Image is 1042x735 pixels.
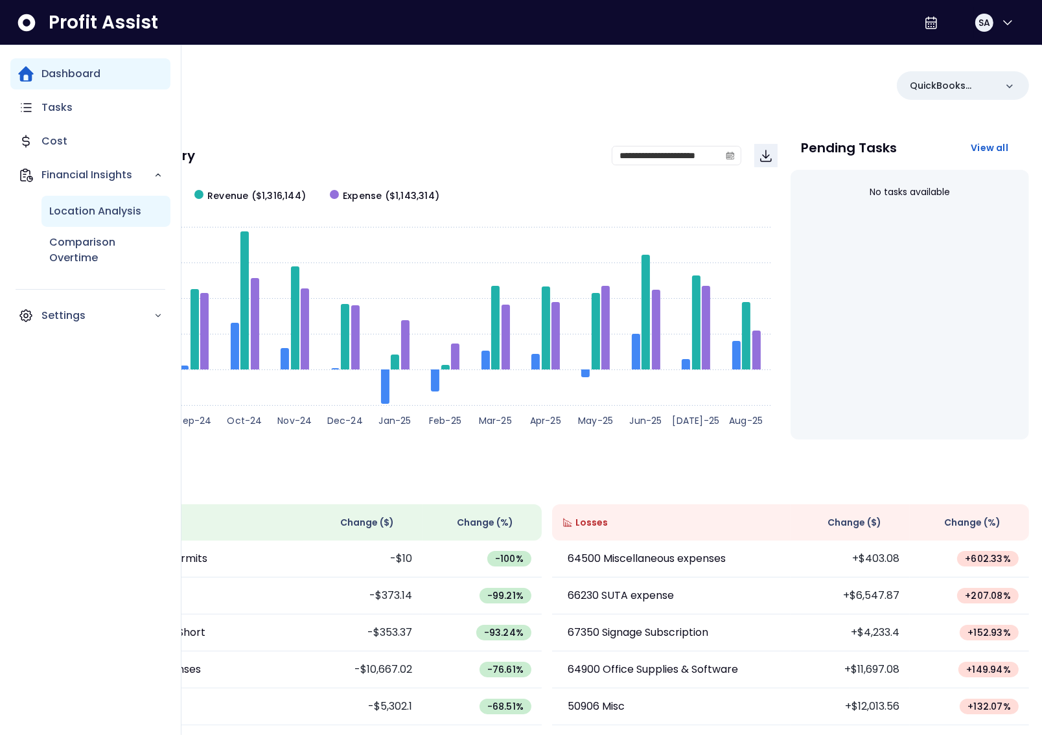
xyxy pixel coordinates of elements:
text: Feb-25 [429,414,461,427]
span: Change (%) [457,516,513,530]
text: Dec-24 [327,414,363,427]
p: Financial Insights [41,167,154,183]
p: Cost [41,134,67,149]
p: Comparison Overtime [49,235,163,266]
span: SA [978,16,990,29]
span: Losses [575,516,608,530]
span: + 132.07 % [967,700,1011,713]
span: -76.61 % [487,663,524,676]
span: Change (%) [944,516,1001,530]
span: + 207.08 % [965,589,1011,602]
text: Jan-25 [379,414,411,427]
p: Wins & Losses [65,476,1029,489]
td: +$6,547.87 [791,577,910,614]
p: 67350 Signage Subscription [568,625,708,640]
text: Mar-25 [479,414,512,427]
text: Jun-25 [629,414,662,427]
td: -$5,302.1 [303,688,423,725]
p: 64900 Office Supplies & Software [568,662,738,677]
span: + 152.93 % [967,626,1011,639]
span: Change ( $ ) [340,516,394,530]
div: No tasks available [801,175,1019,209]
text: May-25 [578,414,613,427]
svg: calendar [726,151,735,160]
text: [DATE]-25 [673,414,720,427]
span: Expense ($1,143,314) [343,189,439,203]
span: + 149.94 % [966,663,1011,676]
span: Change ( $ ) [828,516,881,530]
text: Nov-24 [277,414,312,427]
button: Download [754,144,778,167]
p: Dashboard [41,66,100,82]
p: 50906 Misc [568,699,625,714]
text: Oct-24 [227,414,262,427]
td: -$10 [303,541,423,577]
span: Profit Assist [49,11,158,34]
td: +$403.08 [791,541,910,577]
td: -$373.14 [303,577,423,614]
p: 64500 Miscellaneous expenses [568,551,726,566]
td: +$4,233.4 [791,614,910,651]
td: -$353.37 [303,614,423,651]
p: Settings [41,308,154,323]
td: +$12,013.56 [791,688,910,725]
td: -$10,667.02 [303,651,423,688]
td: +$11,697.08 [791,651,910,688]
text: Apr-25 [530,414,561,427]
span: -99.21 % [487,589,524,602]
span: -100 % [495,552,524,565]
p: Tasks [41,100,73,115]
p: Location Analysis [49,204,141,219]
span: -68.51 % [487,700,524,713]
p: 66230 SUTA expense [568,588,674,603]
span: View all [971,141,1008,154]
text: Aug-25 [729,414,763,427]
span: -93.24 % [484,626,524,639]
button: View all [960,136,1019,159]
span: + 602.33 % [965,552,1011,565]
text: Sep-24 [177,414,211,427]
span: Revenue ($1,316,144) [207,189,306,203]
p: Pending Tasks [801,141,897,154]
p: QuickBooks Online [910,79,995,93]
